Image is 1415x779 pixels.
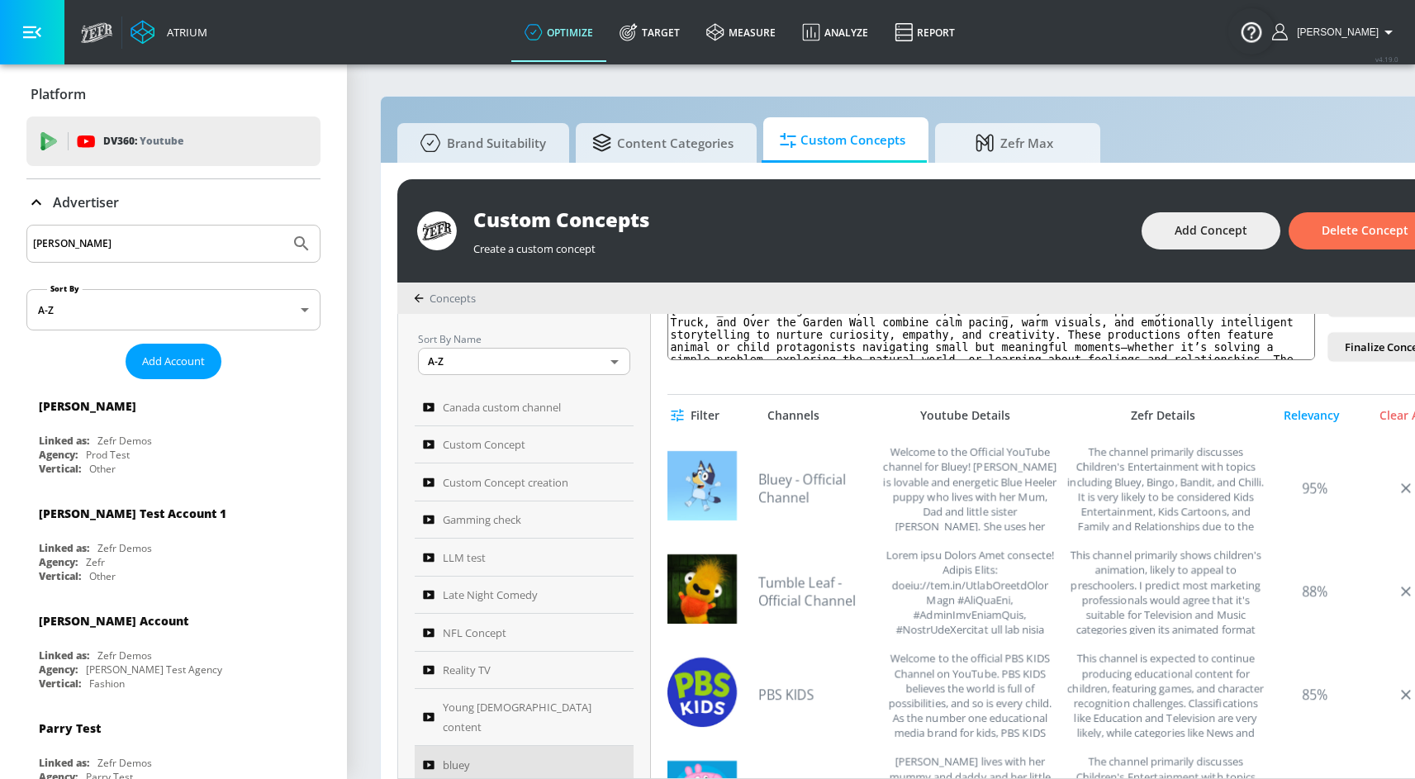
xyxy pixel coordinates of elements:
a: Report [881,2,968,62]
div: Zefr [86,555,105,569]
div: DV360: Youtube [26,116,321,166]
img: UCVzLLZkDuFGAE2BGdBuBNBg [667,451,737,520]
p: Youtube [140,132,183,150]
button: Filter [667,401,726,431]
p: Platform [31,85,86,103]
textarea: Thoughtful Stories for Young Minds content:This content category encompasses gentle, story-driven... [667,277,1315,360]
a: optimize [511,2,606,62]
a: measure [693,2,789,62]
span: Add Concept [1175,221,1247,241]
a: Young [DEMOGRAPHIC_DATA] content [415,689,634,746]
div: Vertical: [39,677,81,691]
a: LLM test [415,539,634,577]
a: Analyze [789,2,881,62]
a: NFL Concept [415,614,634,652]
a: Reality TV [415,652,634,690]
div: Parry Test [39,720,101,736]
span: Custom Concept [443,435,525,454]
a: Tumble Leaf - Official Channel [758,573,874,610]
p: Advertiser [53,193,119,211]
a: Target [606,2,693,62]
a: Bluey - Official Channel [758,470,874,506]
span: Concepts [430,291,476,306]
div: Advertiser [26,179,321,226]
div: Agency: [39,448,78,462]
div: [PERSON_NAME]Linked as:Zefr DemosAgency:Prod TestVertical:Other [26,386,321,480]
div: Vertical: [39,462,81,476]
div: [PERSON_NAME] Account [39,613,188,629]
div: Concepts [414,291,476,306]
span: Brand Suitability [414,123,546,163]
span: Reality TV [443,660,491,680]
div: [PERSON_NAME] [39,398,136,414]
button: Add Account [126,344,221,379]
div: Youtube Details [874,408,1056,423]
span: Zefr Max [952,123,1077,163]
span: Add Account [142,352,205,371]
div: Agency: [39,663,78,677]
a: Custom Concept creation [415,463,634,501]
div: A-Z [26,289,321,330]
a: PBS KIDS [758,686,874,704]
button: Add Concept [1142,212,1280,249]
a: Canada custom channel [415,388,634,426]
div: Zefr Demos [97,648,152,663]
div: [PERSON_NAME] AccountLinked as:Zefr DemosAgency:[PERSON_NAME] Test AgencyVertical:Fashion [26,601,321,695]
a: Late Night Comedy [415,577,634,615]
div: [PERSON_NAME] Test Agency [86,663,222,677]
span: Custom Concept creation [443,473,568,492]
div: Other [89,462,116,476]
div: Channels [767,408,819,423]
span: bluey [443,755,470,775]
span: Late Night Comedy [443,585,538,605]
div: Agency: [39,555,78,569]
button: [PERSON_NAME] [1272,22,1398,42]
p: Sort By Name [418,330,630,348]
div: Linked as: [39,648,89,663]
div: Zefr Demos [97,756,152,770]
img: UCrNnk0wFBnCS1awGjq_ijGQ [667,658,737,727]
div: Zefr Demos [97,541,152,555]
div: Custom Concepts [473,206,1125,233]
div: Vertical: [39,569,81,583]
div: Welcome to the official PBS KIDS Channel on YouTube. PBS KIDS believes the world is full of possi... [882,651,1057,738]
span: Young [DEMOGRAPHIC_DATA] content [443,697,603,737]
p: DV360: [103,132,183,150]
span: Gamming check [443,510,521,530]
div: Welcome to the Official YouTube channel for Bluey! Bluey is lovable and energetic Blue Heeler pup... [882,444,1057,531]
div: A-Z [418,348,630,375]
div: 95% [1274,444,1356,531]
div: Create a custom concept [473,233,1125,256]
span: LLM test [443,548,486,568]
div: Fashion [89,677,125,691]
a: Gamming check [415,501,634,539]
span: v 4.19.0 [1375,55,1398,64]
div: Linked as: [39,756,89,770]
span: login as: justin.nim@zefr.com [1290,26,1379,38]
div: Linked as: [39,434,89,448]
div: Zefr Demos [97,434,152,448]
div: Other [89,569,116,583]
div: Prod Test [86,448,130,462]
span: Canada custom channel [443,397,561,417]
div: Linked as: [39,541,89,555]
span: Custom Concepts [780,121,905,160]
a: Custom Concept [415,426,634,464]
div: 85% [1274,651,1356,738]
div: [PERSON_NAME] Test Account 1Linked as:Zefr DemosAgency:ZefrVertical:Other [26,493,321,587]
div: This channel is expected to continue producing educational content for children, featuring games,... [1066,651,1266,738]
button: Submit Search [283,226,320,262]
label: Sort By [47,283,83,294]
a: Atrium [131,20,207,45]
div: Platform [26,71,321,117]
span: Filter [674,406,719,426]
div: [PERSON_NAME] Test Account 1 [39,506,226,521]
span: NFL Concept [443,623,506,643]
div: Relevancy [1270,408,1353,423]
div: The channel primarily discusses Children's Entertainment with topics including Bluey, Bingo, Band... [1066,444,1266,531]
span: Content Categories [592,123,734,163]
div: Atrium [160,25,207,40]
div: Zefr Details [1064,408,1262,423]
